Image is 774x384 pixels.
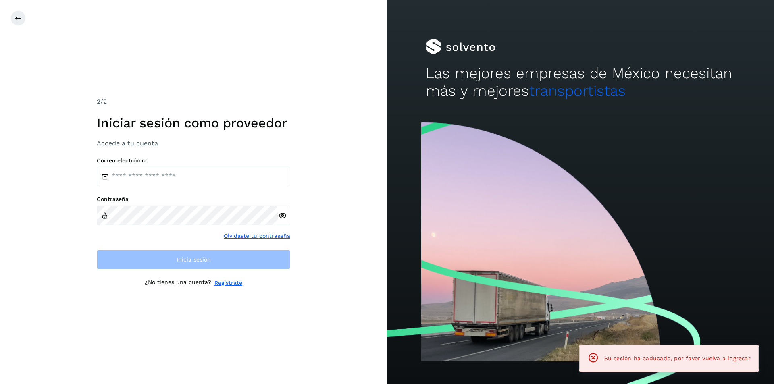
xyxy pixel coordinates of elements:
[604,355,752,361] span: Su sesión ha caducado, por favor vuelva a ingresar.
[529,82,626,100] span: transportistas
[214,279,242,287] a: Regístrate
[177,257,211,262] span: Inicia sesión
[97,157,290,164] label: Correo electrónico
[97,115,290,131] h1: Iniciar sesión como proveedor
[97,98,100,105] span: 2
[224,232,290,240] a: Olvidaste tu contraseña
[97,139,290,147] h3: Accede a tu cuenta
[97,250,290,269] button: Inicia sesión
[426,64,735,100] h2: Las mejores empresas de México necesitan más y mejores
[145,279,211,287] p: ¿No tienes una cuenta?
[97,196,290,203] label: Contraseña
[97,97,290,106] div: /2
